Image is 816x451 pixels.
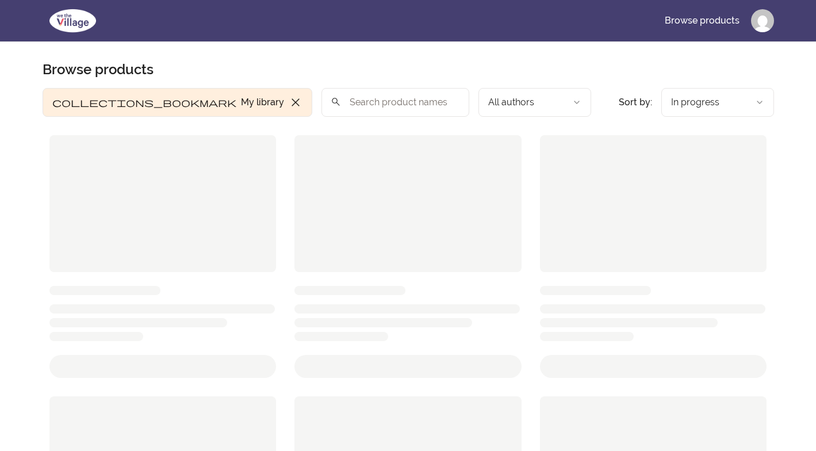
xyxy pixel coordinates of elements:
span: close [289,95,302,109]
button: Filter by My library [43,88,312,117]
button: Filter by author [478,88,591,117]
a: Browse products [656,7,749,35]
span: Sort by: [619,97,652,108]
button: Product sort options [661,88,774,117]
h1: Browse products [43,60,154,79]
nav: Main [656,7,774,35]
img: We The Village logo [43,7,103,35]
span: search [331,94,341,110]
input: Search product names [321,88,469,117]
span: collections_bookmark [52,95,236,109]
img: Profile image for Lisa [751,9,774,32]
